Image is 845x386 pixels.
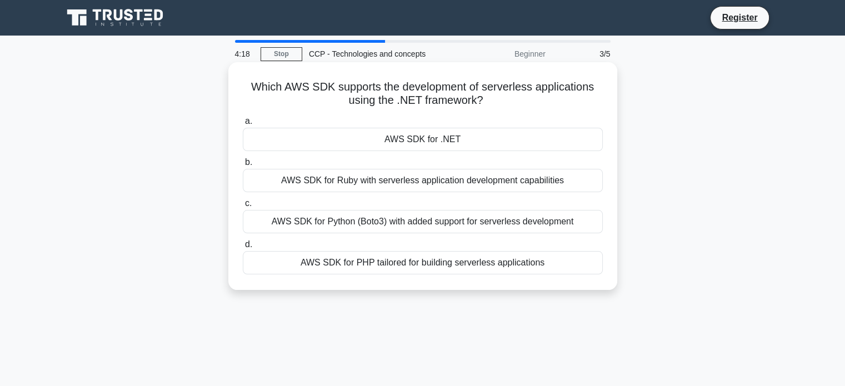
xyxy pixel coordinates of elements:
a: Stop [261,47,302,61]
div: AWS SDK for .NET [243,128,603,151]
div: Beginner [455,43,552,65]
div: 3/5 [552,43,617,65]
div: CCP - Technologies and concepts [302,43,455,65]
div: AWS SDK for Ruby with serverless application development capabilities [243,169,603,192]
a: Register [715,11,764,24]
div: 4:18 [228,43,261,65]
h5: Which AWS SDK supports the development of serverless applications using the .NET framework? [242,80,604,108]
span: a. [245,116,252,126]
span: c. [245,198,252,208]
div: AWS SDK for Python (Boto3) with added support for serverless development [243,210,603,233]
span: b. [245,157,252,167]
span: d. [245,239,252,249]
div: AWS SDK for PHP tailored for building serverless applications [243,251,603,274]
